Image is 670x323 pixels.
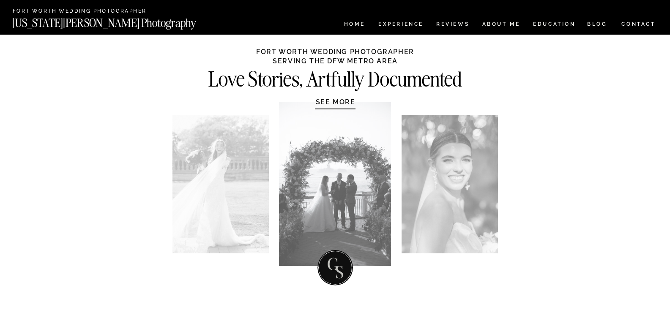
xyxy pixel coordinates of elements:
[12,17,224,24] a: [US_STATE][PERSON_NAME] Photography
[13,8,186,15] a: Fort Worth Wedding Photographer
[532,22,577,29] a: EDUCATION
[256,47,415,64] h1: Fort Worth WEDDING PHOTOGRAPHER ServIng The DFW Metro Area
[342,22,366,29] a: HOME
[621,19,656,29] a: CONTACT
[295,98,376,106] a: SEE MORE
[190,70,481,86] h2: Love Stories, Artfully Documented
[378,22,423,29] a: Experience
[482,22,520,29] a: ABOUT ME
[436,22,468,29] a: REVIEWS
[587,22,607,29] a: BLOG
